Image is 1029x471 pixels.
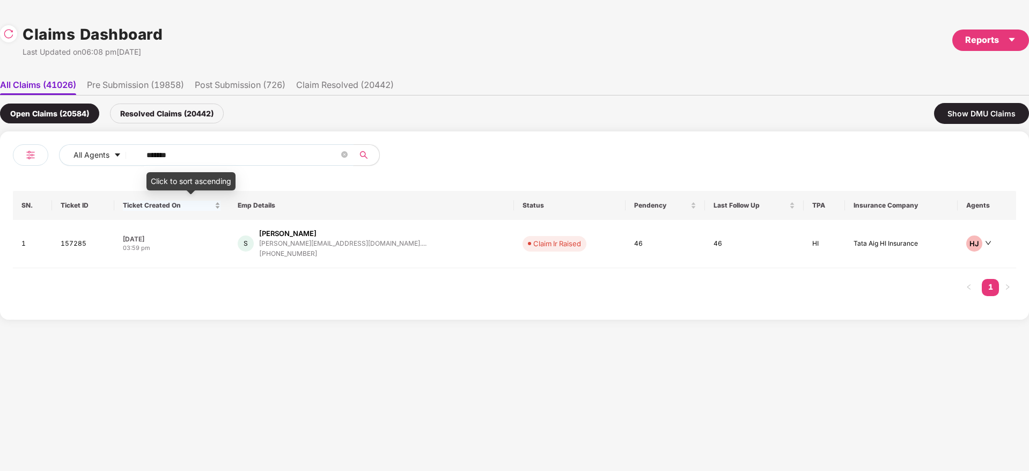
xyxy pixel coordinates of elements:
span: left [966,284,972,290]
span: close-circle [341,150,348,160]
li: Previous Page [960,279,977,296]
div: [PERSON_NAME] [259,229,317,239]
div: HJ [966,235,982,252]
td: Tata Aig HI Insurance [845,220,958,268]
button: All Agentscaret-down [59,144,144,166]
span: All Agents [73,149,109,161]
div: Resolved Claims (20442) [110,104,224,123]
button: search [353,144,380,166]
td: HI [804,220,845,268]
th: Ticket Created On [114,191,229,220]
li: Pre Submission (19858) [87,79,184,95]
th: Emp Details [229,191,513,220]
button: right [999,279,1016,296]
div: Reports [965,33,1016,47]
div: [PHONE_NUMBER] [259,249,427,259]
div: [DATE] [123,234,220,244]
td: 1 [13,220,52,268]
img: svg+xml;base64,PHN2ZyB4bWxucz0iaHR0cDovL3d3dy53My5vcmcvMjAwMC9zdmciIHdpZHRoPSIyNCIgaGVpZ2h0PSIyNC... [24,149,37,161]
th: Agents [958,191,1016,220]
td: 46 [626,220,705,268]
li: Next Page [999,279,1016,296]
th: TPA [804,191,845,220]
div: [PERSON_NAME][EMAIL_ADDRESS][DOMAIN_NAME].... [259,240,427,247]
li: Claim Resolved (20442) [296,79,394,95]
th: Ticket ID [52,191,114,220]
span: caret-down [1008,35,1016,44]
span: down [985,240,991,246]
span: Pendency [634,201,688,210]
a: 1 [982,279,999,295]
span: caret-down [114,151,121,160]
td: 157285 [52,220,114,268]
h1: Claims Dashboard [23,23,163,46]
span: Ticket Created On [123,201,212,210]
th: Insurance Company [845,191,958,220]
th: Status [514,191,626,220]
th: Pendency [626,191,705,220]
div: Show DMU Claims [934,103,1029,124]
button: left [960,279,977,296]
span: Last Follow Up [714,201,787,210]
th: SN. [13,191,52,220]
td: 46 [705,220,804,268]
div: Claim Ir Raised [533,238,581,249]
div: Click to sort ascending [146,172,236,190]
div: 03:59 pm [123,244,220,253]
li: Post Submission (726) [195,79,285,95]
span: close-circle [341,151,348,158]
img: svg+xml;base64,PHN2ZyBpZD0iUmVsb2FkLTMyeDMyIiB4bWxucz0iaHR0cDovL3d3dy53My5vcmcvMjAwMC9zdmciIHdpZH... [3,28,14,39]
span: right [1004,284,1011,290]
li: 1 [982,279,999,296]
th: Last Follow Up [705,191,804,220]
span: search [353,151,374,159]
div: Last Updated on 06:08 pm[DATE] [23,46,163,58]
div: S [238,235,254,252]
